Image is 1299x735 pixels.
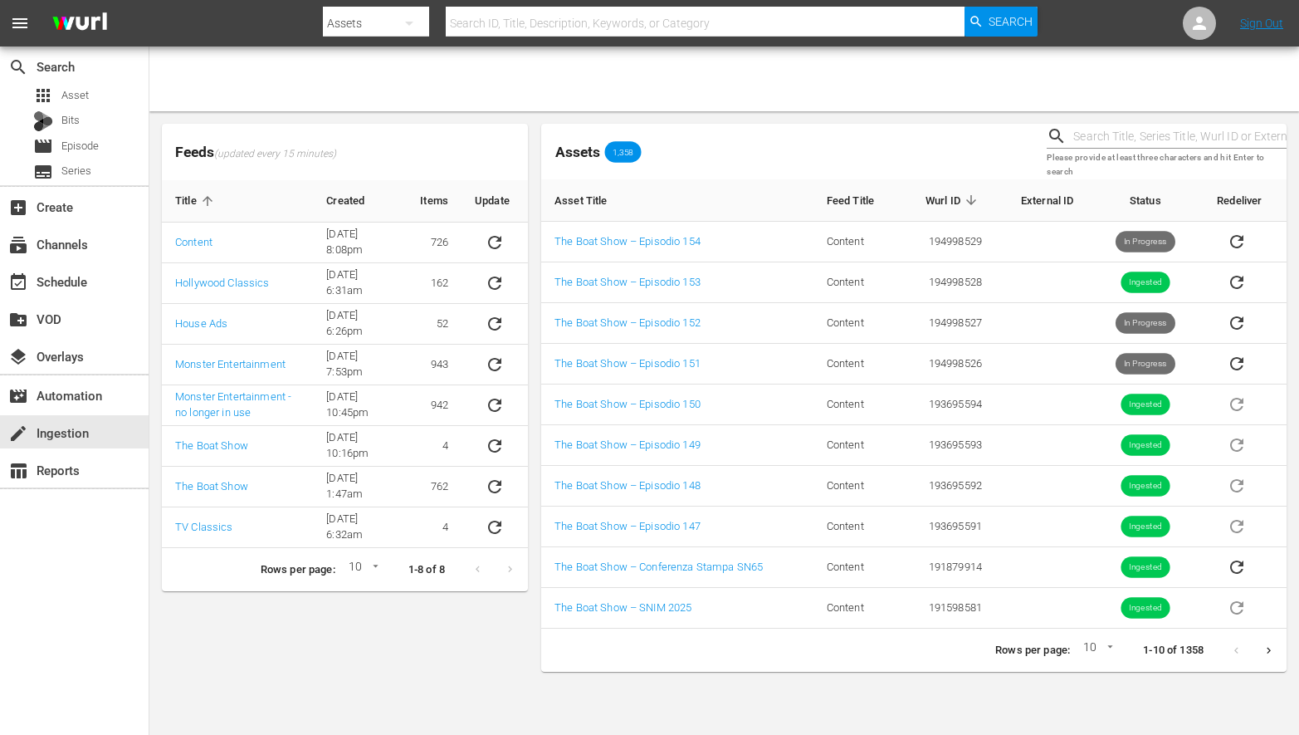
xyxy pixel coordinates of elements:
div: 10 [1077,638,1116,663]
td: 194998526 [899,344,995,385]
td: [DATE] 7:53pm [313,345,407,385]
a: TV Classics [175,521,233,533]
td: 4 [407,426,461,467]
span: Channels [8,235,28,255]
a: The Boat Show – Conferenza Stampa SN65 [554,561,763,573]
table: sticky table [162,180,528,548]
td: [DATE] 8:08pm [313,223,407,263]
a: The Boat Show [175,439,248,452]
span: Bits [61,112,80,129]
p: Rows per page: [261,562,335,578]
span: Ingested [1121,521,1170,533]
a: The Boat Show – Episodio 151 [554,357,701,370]
span: Schedule [8,272,28,292]
th: Feed Title [813,179,899,222]
span: Asset is in future lineups. Remove all episodes that contain this asset before redelivering [1217,600,1257,613]
span: VOD [8,310,28,330]
span: Asset is in future lineups. Remove all episodes that contain this asset before redelivering [1217,478,1257,491]
a: Hollywood Classics [175,277,270,289]
a: The Boat Show – Episodio 153 [554,276,701,288]
span: Reports [8,461,28,481]
div: Bits [33,111,53,131]
span: Feeds [162,139,528,166]
span: Episode [33,136,53,156]
a: The Boat Show – SNIM 2025 [554,601,691,614]
td: [DATE] 6:31am [313,263,407,304]
td: [DATE] 6:32am [313,507,407,548]
td: 193695593 [899,425,995,466]
table: sticky table [541,179,1287,629]
span: Ingestion [8,424,28,443]
button: Next page [1253,635,1285,667]
span: Search [8,57,28,77]
a: House Ads [175,317,227,330]
td: 194998529 [899,222,995,262]
td: 193695592 [899,466,995,507]
span: Series [61,163,91,179]
a: The Boat Show – Episodio 148 [554,479,701,492]
span: Wurl ID [925,193,982,208]
span: Asset is in future lineups. Remove all episodes that contain this asset before redelivering [1217,438,1257,450]
td: 191879914 [899,547,995,588]
td: 194998528 [899,262,995,303]
td: [DATE] 10:45pm [313,385,407,426]
input: Search Title, Series Title, Wurl ID or External ID [1073,125,1287,149]
span: In Progress [1116,317,1175,330]
span: Ingested [1121,439,1170,452]
th: Status [1087,179,1204,222]
span: In Progress [1116,236,1175,248]
td: 191598581 [899,588,995,629]
span: Automation [8,386,28,406]
span: Assets [555,144,600,160]
th: Redeliver [1204,179,1287,222]
th: External ID [995,179,1087,222]
a: The Boat Show – Episodio 152 [554,316,701,329]
td: Content [813,344,899,385]
span: Ingested [1121,602,1170,615]
a: Sign Out [1240,17,1283,30]
td: 943 [407,345,461,385]
a: Monster Entertainment [175,358,286,370]
p: 1-8 of 8 [408,562,445,578]
span: Episode [61,138,99,154]
span: Asset is in future lineups. Remove all episodes that contain this asset before redelivering [1217,397,1257,409]
a: The Boat Show – Episodio 154 [554,235,701,247]
span: Asset [61,87,89,104]
td: Content [813,588,899,629]
span: 1,358 [605,147,642,157]
span: Asset [33,86,53,105]
td: 942 [407,385,461,426]
td: [DATE] 1:47am [313,467,407,507]
span: Ingested [1121,561,1170,574]
p: Please provide at least three characters and hit Enter to search [1047,151,1287,179]
span: Search [989,7,1033,37]
span: Asset Title [554,193,629,208]
span: In Progress [1116,358,1175,370]
td: Content [813,466,899,507]
span: Series [33,162,53,182]
span: Asset is in future lineups. Remove all episodes that contain this asset before redelivering [1217,519,1257,532]
a: The Boat Show [175,480,248,492]
span: Ingested [1121,277,1170,289]
td: 193695591 [899,507,995,547]
span: Overlays [8,347,28,367]
td: Content [813,303,899,344]
span: menu [10,13,30,33]
a: The Boat Show – Episodio 147 [554,520,701,532]
span: Create [8,198,28,218]
a: Content [175,236,212,248]
a: The Boat Show – Episodio 149 [554,439,701,451]
span: (updated every 15 minutes) [214,148,336,161]
td: [DATE] 6:26pm [313,304,407,345]
td: 762 [407,467,461,507]
span: Title [175,194,218,208]
td: 162 [407,263,461,304]
th: Update [461,180,528,223]
td: Content [813,425,899,466]
a: The Boat Show – Episodio 150 [554,398,701,410]
td: 52 [407,304,461,345]
span: Ingested [1121,480,1170,492]
td: 194998527 [899,303,995,344]
button: Search [964,7,1038,37]
td: 193695594 [899,385,995,425]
